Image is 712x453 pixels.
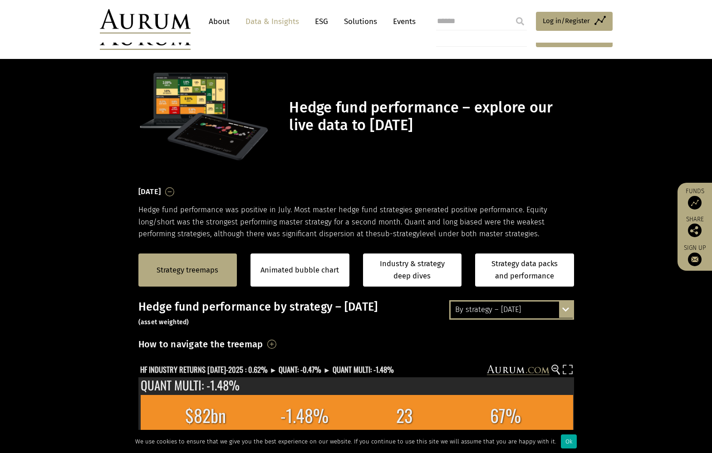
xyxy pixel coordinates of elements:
[138,185,161,199] h3: [DATE]
[682,187,707,209] a: Funds
[377,229,420,238] span: sub-strategy
[561,434,577,448] div: Ok
[543,15,590,26] span: Log in/Register
[688,253,702,266] img: Sign up to our newsletter
[289,99,571,134] h1: Hedge fund performance – explore our live data to [DATE]
[138,300,574,327] h3: Hedge fund performance by strategy – [DATE]
[688,224,702,237] img: Share this post
[157,264,218,276] a: Strategy treemaps
[475,253,574,287] a: Strategy data packs and performance
[363,253,462,287] a: Industry & strategy deep dives
[100,9,191,34] img: Aurum
[138,336,263,352] h3: How to navigate the treemap
[138,204,574,240] p: Hedge fund performance was positive in July. Most master hedge fund strategies generated positive...
[310,13,333,30] a: ESG
[451,302,573,318] div: By strategy – [DATE]
[204,13,234,30] a: About
[241,13,304,30] a: Data & Insights
[682,244,707,266] a: Sign up
[260,264,339,276] a: Animated bubble chart
[682,216,707,237] div: Share
[536,12,613,31] a: Log in/Register
[388,13,416,30] a: Events
[688,196,702,209] img: Access Funds
[339,13,382,30] a: Solutions
[138,318,189,326] small: (asset weighted)
[511,12,529,30] input: Submit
